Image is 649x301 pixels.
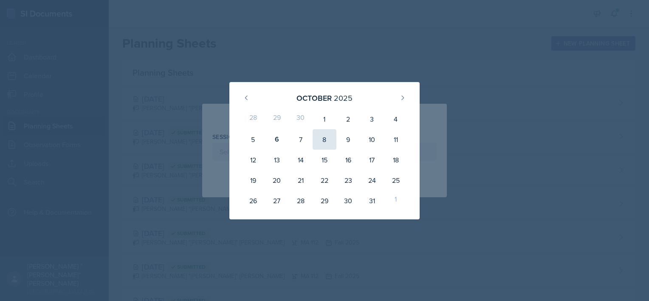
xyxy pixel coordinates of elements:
[336,190,360,211] div: 30
[360,170,384,190] div: 24
[360,129,384,150] div: 10
[296,92,332,104] div: October
[360,150,384,170] div: 17
[289,129,313,150] div: 7
[265,190,289,211] div: 27
[265,129,289,150] div: 6
[241,150,265,170] div: 12
[289,109,313,129] div: 30
[265,109,289,129] div: 29
[360,190,384,211] div: 31
[336,150,360,170] div: 16
[241,109,265,129] div: 28
[336,170,360,190] div: 23
[313,150,336,170] div: 15
[265,150,289,170] div: 13
[289,170,313,190] div: 21
[336,129,360,150] div: 9
[241,129,265,150] div: 5
[241,170,265,190] div: 19
[289,150,313,170] div: 14
[241,190,265,211] div: 26
[313,109,336,129] div: 1
[265,170,289,190] div: 20
[384,129,408,150] div: 11
[384,170,408,190] div: 25
[336,109,360,129] div: 2
[313,129,336,150] div: 8
[334,92,353,104] div: 2025
[313,190,336,211] div: 29
[289,190,313,211] div: 28
[384,150,408,170] div: 18
[384,190,408,211] div: 1
[360,109,384,129] div: 3
[384,109,408,129] div: 4
[313,170,336,190] div: 22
